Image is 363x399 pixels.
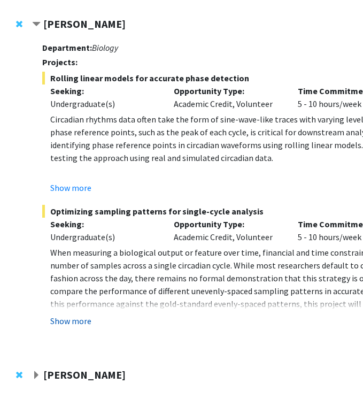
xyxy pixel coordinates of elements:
[166,218,290,243] div: Academic Credit, Volunteer
[166,85,290,110] div: Academic Credit, Volunteer
[8,351,45,391] iframe: Chat
[174,218,282,231] p: Opportunity Type:
[50,97,158,110] div: Undergraduate(s)
[92,42,118,53] i: Biology
[42,57,78,67] strong: Projects:
[50,231,158,243] div: Undergraduate(s)
[50,314,91,327] button: Show more
[50,181,91,194] button: Show more
[32,20,41,29] span: Contract Michael Tackenberg Bookmark
[43,17,126,30] strong: [PERSON_NAME]
[43,368,126,381] strong: [PERSON_NAME]
[50,218,158,231] p: Seeking:
[42,42,92,53] strong: Department:
[16,20,22,28] span: Remove Michael Tackenberg from bookmarks
[50,85,158,97] p: Seeking:
[174,85,282,97] p: Opportunity Type:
